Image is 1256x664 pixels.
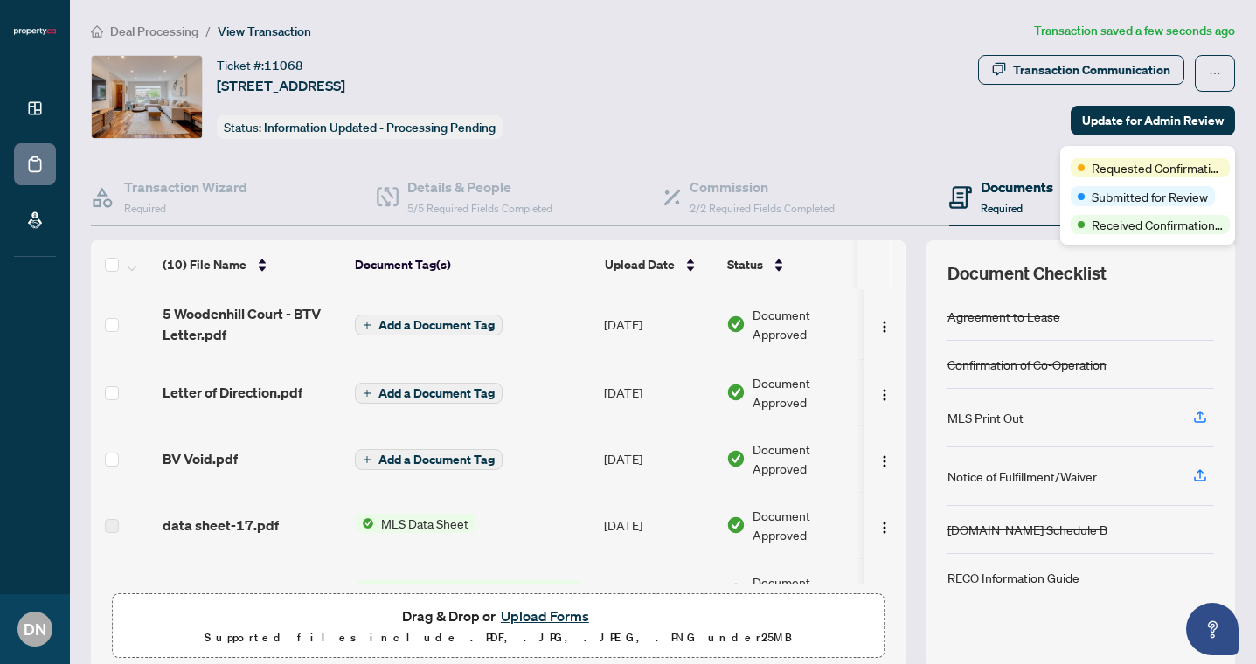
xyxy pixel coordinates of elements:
div: MLS Print Out [947,408,1024,427]
button: Add a Document Tag [355,314,503,336]
button: Add a Document Tag [355,449,503,470]
img: Logo [878,388,892,402]
button: Logo [871,310,899,338]
img: Logo [878,320,892,334]
span: Letter of Direction.pdf [163,382,302,403]
img: Document Status [726,449,746,468]
span: 5 Woodenhill Court - BTV Letter.pdf [163,303,341,345]
button: Status IconMLS Data Sheet [355,514,475,533]
img: Logo [878,521,892,535]
button: Logo [871,511,899,539]
button: Logo [871,578,899,605]
span: MLS Data Sheet [374,514,475,533]
span: data sheet-17.pdf [163,515,279,536]
span: listing agreement-35.pdf [163,581,323,602]
th: Document Tag(s) [348,240,598,289]
div: Notice of Fulfillment/Waiver [947,467,1097,486]
div: Status: [217,115,503,139]
span: 272 Listing Agreement with Company Schedule A [374,580,581,599]
button: Add a Document Tag [355,383,503,404]
td: [DATE] [597,558,719,625]
span: Add a Document Tag [378,453,495,466]
article: Transaction saved a few seconds ago [1034,21,1235,41]
button: Add a Document Tag [355,382,503,405]
span: Document Approved [753,373,861,412]
td: [DATE] [597,492,719,558]
button: Add a Document Tag [355,448,503,471]
span: Document Approved [753,305,861,343]
button: Logo [871,378,899,406]
span: Add a Document Tag [378,319,495,331]
span: Required [124,202,166,215]
span: plus [363,321,371,329]
span: Received Confirmation of Closing [1092,215,1223,234]
div: RECO Information Guide [947,568,1079,587]
img: Status Icon [355,580,374,599]
div: Agreement to Lease [947,307,1060,326]
span: [STREET_ADDRESS] [217,75,345,96]
img: Document Status [726,383,746,402]
span: View Transaction [218,24,311,39]
span: Upload Date [605,255,675,274]
span: Deal Processing [110,24,198,39]
h4: Commission [690,176,835,197]
span: Document Approved [753,506,861,544]
button: Add a Document Tag [355,315,503,335]
div: Confirmation of Co-Operation [947,355,1107,374]
h4: Documents [981,176,1053,197]
span: Document Approved [753,439,861,478]
span: Status [727,255,763,274]
div: Transaction Communication [1013,56,1170,84]
span: Submitted for Review [1092,187,1208,206]
span: Information Updated - Processing Pending [264,120,496,135]
h4: Details & People [407,176,552,197]
img: logo [14,26,56,37]
h4: Transaction Wizard [124,176,247,197]
span: plus [363,389,371,398]
li: / [205,21,211,41]
span: 2/2 Required Fields Completed [690,202,835,215]
button: Upload Forms [496,605,594,627]
span: Drag & Drop orUpload FormsSupported files include .PDF, .JPG, .JPEG, .PNG under25MB [113,594,884,659]
th: (10) File Name [156,240,348,289]
img: Document Status [726,582,746,601]
img: Document Status [726,315,746,334]
span: (10) File Name [163,255,246,274]
span: Drag & Drop or [402,605,594,627]
button: Open asap [1186,603,1239,655]
span: DN [24,617,46,641]
img: Status Icon [355,514,374,533]
button: Logo [871,445,899,473]
span: 5/5 Required Fields Completed [407,202,552,215]
img: Document Status [726,515,746,535]
td: [DATE] [597,289,719,359]
span: plus [363,455,371,464]
span: Required [981,202,1023,215]
td: [DATE] [597,425,719,492]
span: 11068 [264,58,303,73]
span: Document Checklist [947,261,1107,286]
th: Status [720,240,869,289]
p: Supported files include .PDF, .JPG, .JPEG, .PNG under 25 MB [123,627,873,648]
span: Add a Document Tag [378,387,495,399]
div: Ticket #: [217,55,303,75]
span: home [91,25,103,38]
span: Update for Admin Review [1082,107,1224,135]
span: Document Approved [753,572,861,611]
img: IMG-W12416944_1.jpg [92,56,202,138]
span: Requested Confirmation of Closing [1092,158,1223,177]
button: Update for Admin Review [1071,106,1235,135]
button: Transaction Communication [978,55,1184,85]
span: BV Void.pdf [163,448,238,469]
button: Status Icon272 Listing Agreement with Company Schedule A [355,580,581,599]
div: [DOMAIN_NAME] Schedule B [947,520,1107,539]
img: Logo [878,454,892,468]
span: ellipsis [1209,67,1221,80]
td: [DATE] [597,359,719,425]
th: Upload Date [598,240,720,289]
